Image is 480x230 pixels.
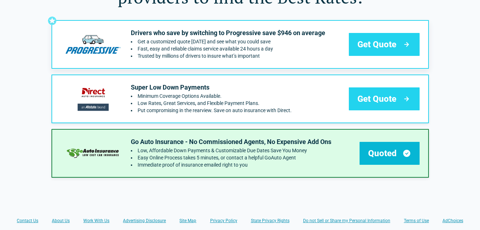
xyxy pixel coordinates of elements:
a: Privacy Policy [210,218,237,224]
li: Trusted by millions of drivers to insure what’s important [131,53,325,59]
a: Advertising Disclosure [123,218,166,224]
img: progressive's logo [61,29,125,60]
li: Minimum Coverage Options Available. [131,93,292,99]
li: Get a customized quote today and see what you could save [131,39,325,44]
a: directauto's logoSuper Low Down PaymentsMinimum Coverage Options Available.Low Rates, Great Servi... [51,75,429,123]
a: About Us [52,218,70,224]
li: Low Rates, Great Services, and Flexible Payment Plans. [131,100,292,106]
a: State Privacy Rights [251,218,290,224]
p: Super Low Down Payments [131,83,292,92]
a: Terms of Use [404,218,429,224]
span: Get Quote [357,93,396,105]
a: Do not Sell or Share my Personal Information [303,218,390,224]
li: Put compromising in the rearview. Save on auto insurance with Direct. [131,107,292,113]
a: Work With Us [83,218,109,224]
li: Fast, easy and reliable claims service available 24 hours a day [131,46,325,52]
img: directauto's logo [61,83,125,115]
a: progressive's logoDrivers who save by switching to Progressive save $946 on averageGet a customiz... [51,20,429,69]
a: AdChoices [442,218,463,224]
span: Get Quote [357,39,396,50]
a: Contact Us [17,218,38,224]
p: Drivers who save by switching to Progressive save $946 on average [131,29,325,37]
a: Site Map [179,218,196,224]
